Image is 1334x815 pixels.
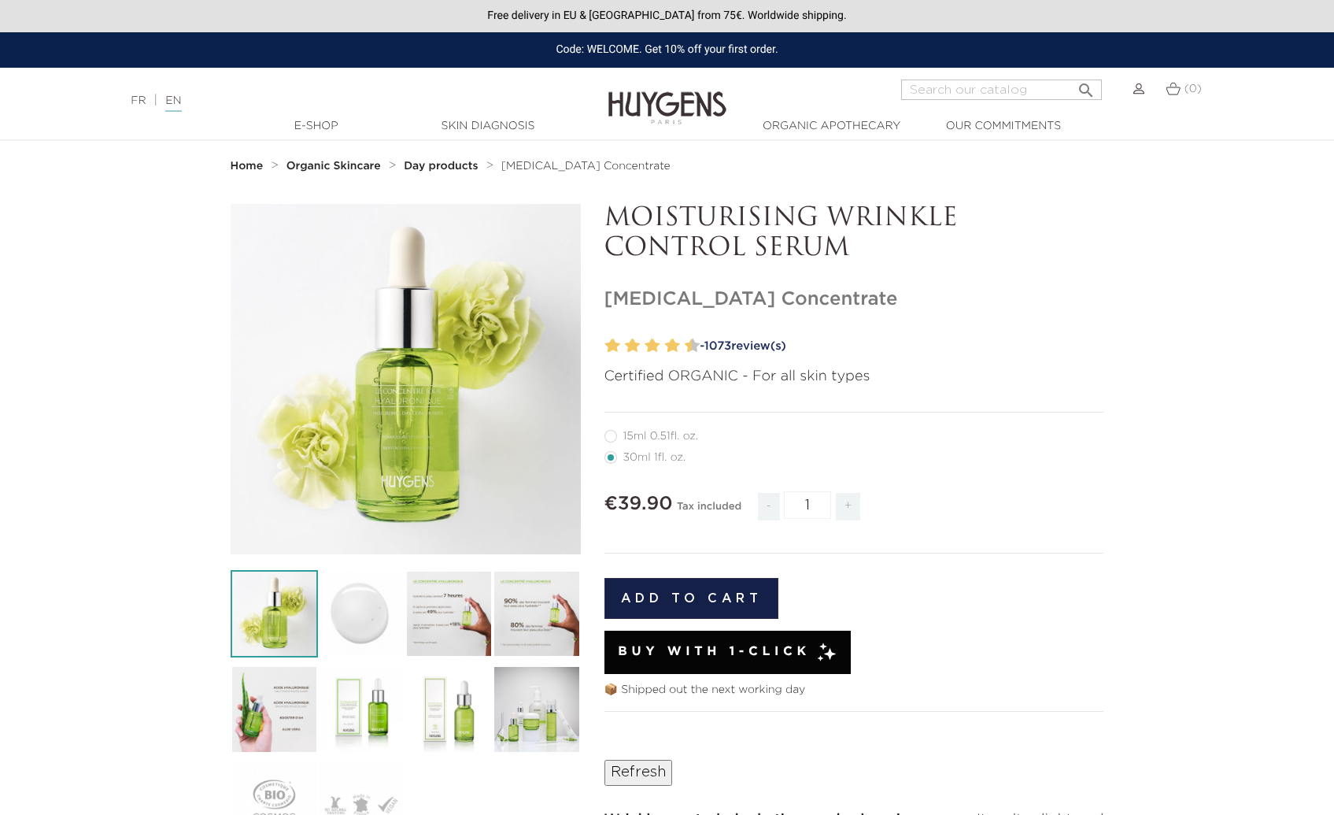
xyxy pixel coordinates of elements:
a: Skin Diagnosis [409,118,567,135]
label: 30ml 1fl. oz. [604,451,705,464]
input: Search [901,80,1102,100]
label: 15ml 0.51fl. oz. [604,430,718,443]
label: 6 [649,335,660,357]
label: 5 [641,335,647,357]
a: Day products [404,160,482,172]
a: [MEDICAL_DATA] Concentrate [501,160,671,172]
img: Huygens [608,66,726,127]
a: E-Shop [238,118,395,135]
i:  [1077,76,1096,95]
span: 1073 [704,340,732,352]
a: Our commitments [925,118,1082,135]
label: 1 [602,335,608,357]
a: EN [165,95,181,112]
label: 9 [682,335,687,357]
span: [MEDICAL_DATA] Concentrate [501,161,671,172]
span: + [836,493,861,520]
strong: Organic Skincare [286,161,381,172]
p: Certified ORGANIC - For all skin types [604,366,1104,387]
button: Add to cart [604,578,779,619]
a: -1073review(s) [695,335,1104,358]
span: - [758,493,780,520]
label: 4 [628,335,640,357]
label: 3 [622,335,627,357]
button:  [1072,75,1100,96]
span: €39.90 [604,495,673,513]
a: Home [231,160,267,172]
input: Quantity [784,491,831,519]
a: FR [131,95,146,106]
label: 8 [668,335,680,357]
strong: Home [231,161,264,172]
p: 📦 Shipped out the next working day [604,682,1104,698]
label: 2 [608,335,620,357]
label: 7 [661,335,667,357]
div: | [123,91,544,110]
p: MOISTURISING WRINKLE CONTROL SERUM [604,204,1104,265]
a: Organic Apothecary [753,118,911,135]
a: Organic Skincare [286,160,385,172]
input: Refresh [604,760,672,786]
div: Tax included [677,490,741,532]
strong: Day products [404,161,478,172]
h1: [MEDICAL_DATA] Concentrate [604,288,1104,311]
label: 10 [688,335,700,357]
span: (0) [1184,83,1202,94]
